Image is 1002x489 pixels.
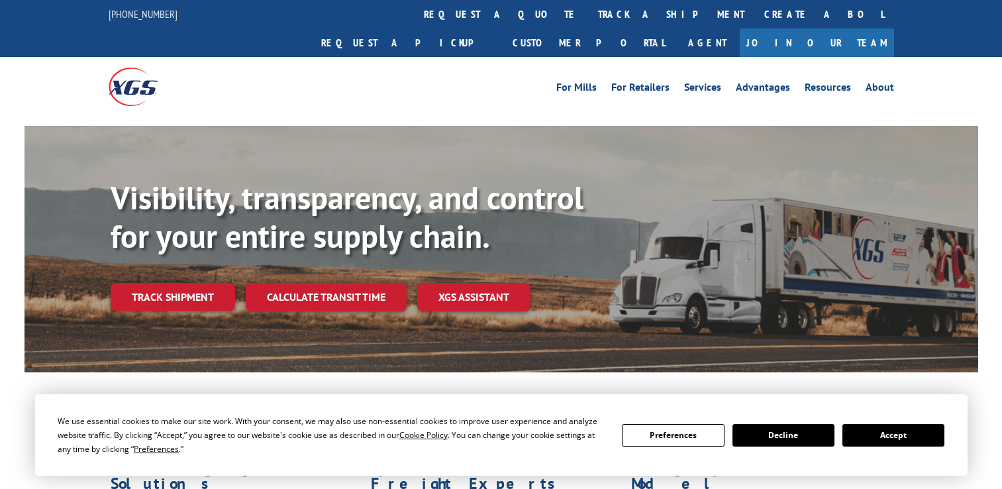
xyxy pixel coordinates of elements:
a: Resources [805,82,851,97]
b: Visibility, transparency, and control for your entire supply chain. [111,177,583,256]
div: We use essential cookies to make our site work. With your consent, we may also use non-essential ... [58,414,606,456]
a: Join Our Team [740,28,894,57]
a: For Mills [556,82,597,97]
a: Agent [675,28,740,57]
span: Cookie Policy [399,429,448,441]
div: Cookie Consent Prompt [35,394,968,476]
a: Track shipment [111,283,235,311]
button: Preferences [622,424,724,447]
a: Calculate transit time [246,283,407,311]
a: Customer Portal [503,28,675,57]
button: Accept [842,424,944,447]
a: Services [684,82,721,97]
a: About [866,82,894,97]
a: Advantages [736,82,790,97]
a: For Retailers [611,82,670,97]
span: Preferences [134,443,179,455]
a: Request a pickup [311,28,503,57]
button: Decline [732,424,834,447]
a: [PHONE_NUMBER] [109,7,177,21]
a: XGS ASSISTANT [417,283,530,311]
